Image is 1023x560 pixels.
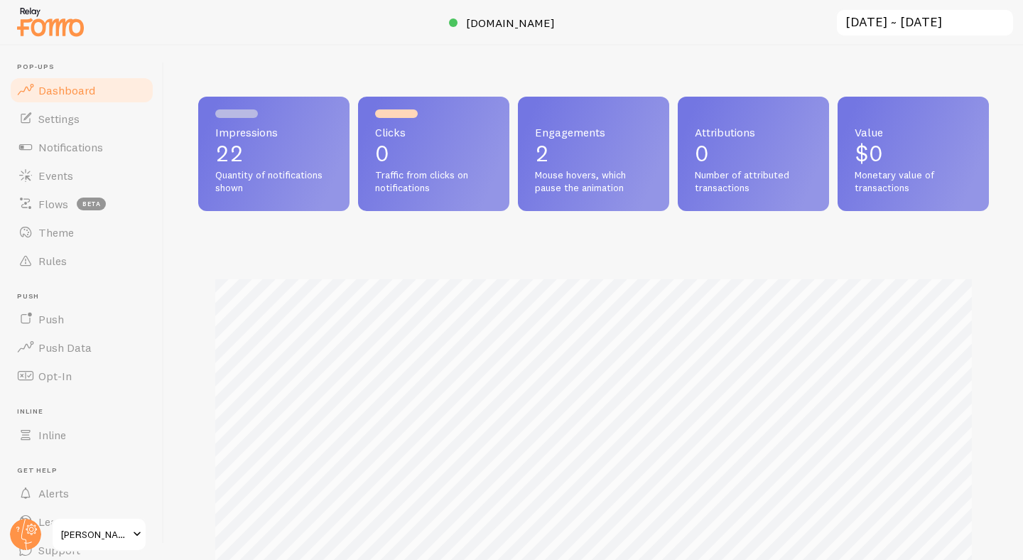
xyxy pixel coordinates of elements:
span: Get Help [17,466,155,475]
span: [PERSON_NAME] Bouquets [61,526,129,543]
span: Inline [17,407,155,416]
span: Theme [38,225,74,239]
span: Impressions [215,126,332,138]
span: beta [77,198,106,210]
a: Rules [9,247,155,275]
span: Push [17,292,155,301]
a: Notifications [9,133,155,161]
a: Flows beta [9,190,155,218]
span: Traffic from clicks on notifications [375,169,492,194]
span: Push [38,312,64,326]
a: Inline [9,421,155,449]
span: Quantity of notifications shown [215,169,332,194]
span: Pop-ups [17,63,155,72]
span: Attributions [695,126,812,138]
a: Alerts [9,479,155,507]
span: Push Data [38,340,92,355]
span: Notifications [38,140,103,154]
span: Opt-In [38,369,72,383]
a: Learn [9,507,155,536]
span: Events [38,168,73,183]
span: Monetary value of transactions [855,169,972,194]
span: Flows [38,197,68,211]
p: 22 [215,142,332,165]
span: Mouse hovers, which pause the animation [535,169,652,194]
p: 0 [695,142,812,165]
span: Number of attributed transactions [695,169,812,194]
a: [PERSON_NAME] Bouquets [51,517,147,551]
span: Inline [38,428,66,442]
img: fomo-relay-logo-orange.svg [15,4,86,40]
span: Engagements [535,126,652,138]
span: Value [855,126,972,138]
a: Events [9,161,155,190]
a: Opt-In [9,362,155,390]
span: $0 [855,139,883,167]
span: Dashboard [38,83,95,97]
p: 0 [375,142,492,165]
a: Theme [9,218,155,247]
a: Push [9,305,155,333]
span: Clicks [375,126,492,138]
span: Alerts [38,486,69,500]
span: Settings [38,112,80,126]
span: Rules [38,254,67,268]
p: 2 [535,142,652,165]
a: Push Data [9,333,155,362]
a: Dashboard [9,76,155,104]
a: Settings [9,104,155,133]
span: Learn [38,515,67,529]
